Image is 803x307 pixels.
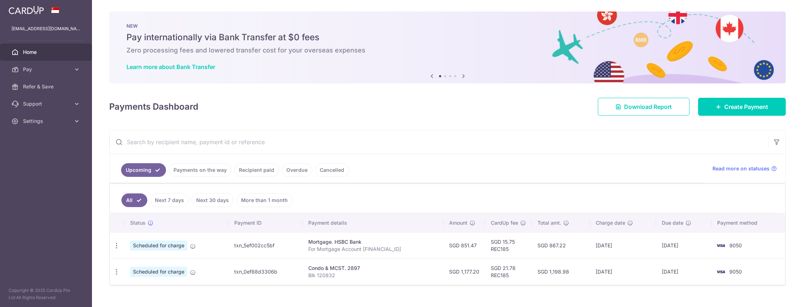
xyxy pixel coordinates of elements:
[624,102,672,111] span: Download Report
[485,232,532,258] td: SGD 15.75 REC185
[303,214,443,232] th: Payment details
[150,193,189,207] a: Next 7 days
[590,232,656,258] td: [DATE]
[126,23,769,29] p: NEW
[23,83,70,90] span: Refer & Save
[121,163,166,177] a: Upcoming
[234,163,279,177] a: Recipient paid
[23,66,70,73] span: Pay
[229,258,302,285] td: txn_0ef88d3306b
[449,219,467,226] span: Amount
[443,232,485,258] td: SGD 851.47
[109,100,198,113] h4: Payments Dashboard
[596,219,625,226] span: Charge date
[532,258,590,285] td: SGD 1,198.98
[714,267,728,276] img: Bank Card
[130,240,187,251] span: Scheduled for charge
[485,258,532,285] td: SGD 21.78 REC185
[109,12,786,83] img: Bank transfer banner
[532,232,590,258] td: SGD 867.22
[714,241,728,250] img: Bank Card
[598,98,689,116] a: Download Report
[491,219,518,226] span: CardUp fee
[23,49,70,56] span: Home
[126,46,769,55] h6: Zero processing fees and lowered transfer cost for your overseas expenses
[698,98,786,116] a: Create Payment
[711,214,785,232] th: Payment method
[9,6,44,14] img: CardUp
[443,258,485,285] td: SGD 1,177.20
[169,163,231,177] a: Payments on the way
[23,100,70,107] span: Support
[282,163,312,177] a: Overdue
[729,269,742,275] span: 9050
[130,219,146,226] span: Status
[712,165,770,172] span: Read more on statuses
[308,265,438,272] div: Condo & MCST. 2897
[11,25,80,32] p: [EMAIL_ADDRESS][DOMAIN_NAME]
[308,238,438,246] div: Mortgage. HSBC Bank
[121,193,147,207] a: All
[126,63,215,70] a: Learn more about Bank Transfer
[308,246,438,253] p: For Mortgage Account [FINANCIAL_ID]
[110,130,768,153] input: Search by recipient name, payment id or reference
[191,193,234,207] a: Next 30 days
[229,232,302,258] td: txn_5ef002cc5bf
[729,242,742,248] span: 9050
[662,219,683,226] span: Due date
[315,163,349,177] a: Cancelled
[656,258,711,285] td: [DATE]
[23,118,70,125] span: Settings
[590,258,656,285] td: [DATE]
[757,285,796,303] iframe: Opens a widget where you can find more information
[126,32,769,43] h5: Pay internationally via Bank Transfer at $0 fees
[130,267,187,277] span: Scheduled for charge
[724,102,768,111] span: Create Payment
[236,193,292,207] a: More than 1 month
[656,232,711,258] td: [DATE]
[308,272,438,279] p: Blk 120832
[537,219,561,226] span: Total amt.
[712,165,777,172] a: Read more on statuses
[229,214,302,232] th: Payment ID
